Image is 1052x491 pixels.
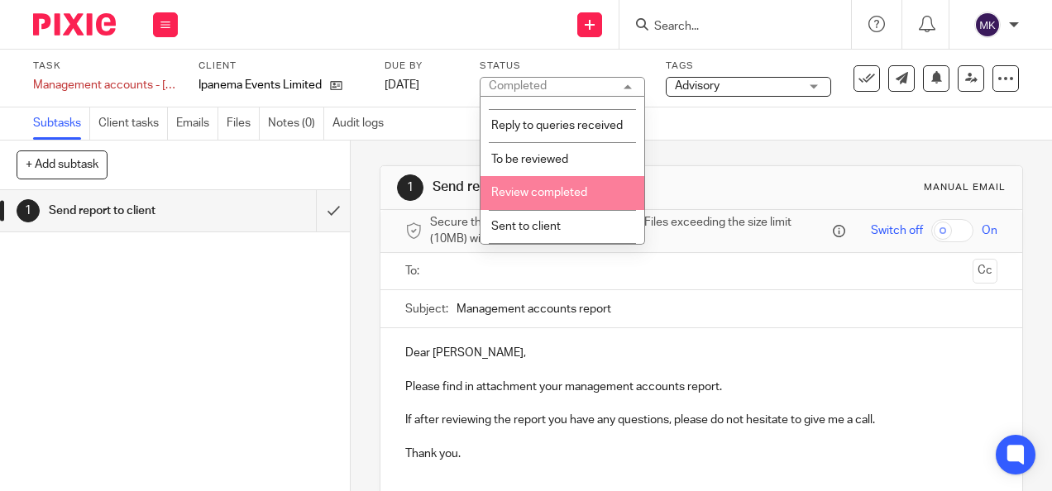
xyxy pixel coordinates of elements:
button: + Add subtask [17,150,108,179]
span: Queries sent [491,87,558,98]
a: Audit logs [332,107,392,140]
label: Task [33,60,178,73]
h1: Send report to client [433,179,737,196]
p: Ipanema Events Limited [198,77,322,93]
span: On [982,222,997,239]
p: Dear [PERSON_NAME], [405,345,997,361]
span: To be reviewed [491,154,568,165]
input: Search [653,20,801,35]
p: Please find in attachment your management accounts report. [405,379,997,395]
div: 1 [397,174,423,201]
p: If after reviewing the report you have any questions, please do not hesitate to give me a call. [405,412,997,428]
label: Due by [385,60,459,73]
label: Subject: [405,301,448,317]
span: Secure the attachments in this message. Files exceeding the size limit (10MB) will be secured aut... [430,214,829,248]
img: Pixie [33,13,116,36]
div: Completed [489,80,547,92]
a: Files [227,107,260,140]
div: Manual email [924,181,1006,194]
div: Management accounts - August 2025 [33,77,178,93]
a: Notes (0) [268,107,324,140]
span: Advisory [675,80,720,92]
p: Thank you. [405,446,997,462]
span: [DATE] [385,79,419,91]
label: Client [198,60,364,73]
div: Management accounts - [DATE] [33,77,178,93]
span: Review completed [491,187,587,198]
label: To: [405,263,423,279]
h1: Send report to client [49,198,216,223]
button: Cc [973,259,997,284]
div: 1 [17,199,40,222]
a: Client tasks [98,107,168,140]
img: svg%3E [974,12,1001,38]
span: Sent to client [491,221,561,232]
span: Reply to queries received [491,120,623,131]
a: Emails [176,107,218,140]
label: Status [480,60,645,73]
label: Tags [666,60,831,73]
span: Switch off [871,222,923,239]
a: Subtasks [33,107,90,140]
